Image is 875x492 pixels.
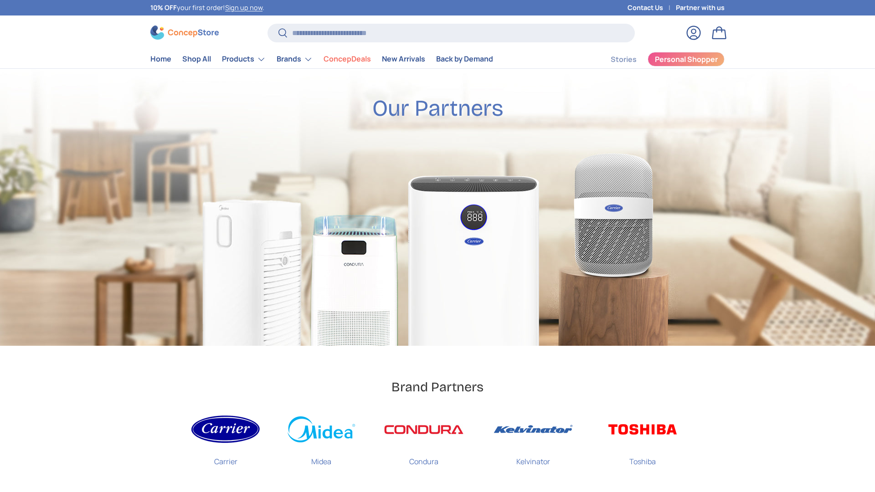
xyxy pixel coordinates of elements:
[271,50,318,68] summary: Brands
[287,410,355,474] a: Midea
[655,56,718,63] span: Personal Shopper
[324,50,371,68] a: ConcepDeals
[648,52,725,67] a: Personal Shopper
[391,379,484,395] h2: Brand Partners
[222,50,266,68] a: Products
[516,449,550,467] p: Kelvinator
[311,449,331,467] p: Midea
[225,3,262,12] a: Sign up now
[383,410,465,474] a: Condura
[436,50,493,68] a: Back by Demand
[611,51,637,68] a: Stories
[629,449,656,467] p: Toshiba
[277,50,313,68] a: Brands
[191,410,260,474] a: Carrier
[492,410,574,474] a: Kelvinator
[182,50,211,68] a: Shop All
[602,410,684,474] a: Toshiba
[628,3,676,13] a: Contact Us
[150,3,177,12] strong: 10% OFF
[382,50,425,68] a: New Arrivals
[150,50,171,68] a: Home
[589,50,725,68] nav: Secondary
[150,50,493,68] nav: Primary
[216,50,271,68] summary: Products
[150,3,264,13] p: your first order! .
[214,449,237,467] p: Carrier
[676,3,725,13] a: Partner with us
[372,94,503,123] h2: Our Partners
[409,449,438,467] p: Condura
[150,26,219,40] img: ConcepStore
